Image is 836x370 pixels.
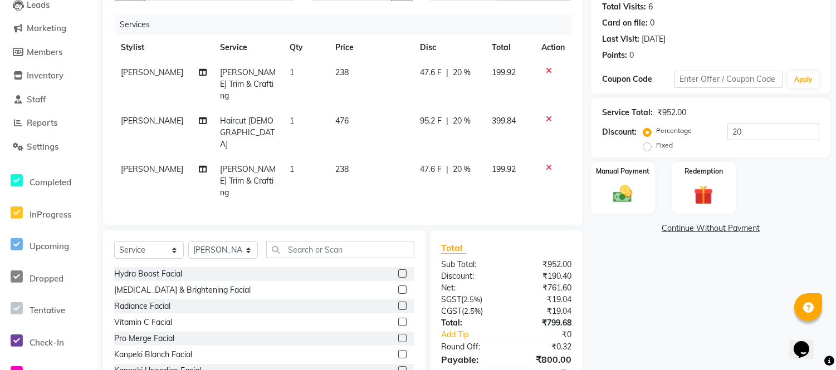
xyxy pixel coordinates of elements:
[220,116,275,149] span: Haircut [DEMOGRAPHIC_DATA]
[535,35,571,60] th: Action
[648,1,653,13] div: 6
[114,35,213,60] th: Stylist
[485,35,535,60] th: Total
[602,126,637,138] div: Discount:
[114,317,172,328] div: Vitamin C Facial
[441,242,467,254] span: Total
[446,115,448,127] span: |
[464,307,481,315] span: 2.5%
[463,295,480,304] span: 2.5%
[607,183,638,205] img: _cash.svg
[30,273,63,284] span: Dropped
[492,164,516,174] span: 199.92
[433,259,506,270] div: Sub Total:
[335,164,349,174] span: 238
[30,305,65,315] span: Tentative
[114,349,192,361] div: Kanpeki Blanch Facial
[433,329,519,341] a: Add Tip
[602,17,648,29] div: Card on file:
[602,50,627,61] div: Points:
[506,341,580,353] div: ₹0.32
[121,116,183,126] span: [PERSON_NAME]
[335,67,349,77] span: 238
[121,67,183,77] span: [PERSON_NAME]
[685,166,723,176] label: Redemption
[602,107,653,119] div: Service Total:
[453,115,471,127] span: 20 %
[3,70,95,82] a: Inventory
[650,17,654,29] div: 0
[602,1,646,13] div: Total Visits:
[290,116,294,126] span: 1
[596,166,649,176] label: Manual Payment
[420,67,442,78] span: 47.6 F
[30,209,71,220] span: InProgress
[433,341,506,353] div: Round Off:
[3,117,95,130] a: Reports
[656,126,692,136] label: Percentage
[335,116,349,126] span: 476
[492,116,516,126] span: 399.84
[283,35,329,60] th: Qty
[788,71,819,88] button: Apply
[413,35,485,60] th: Disc
[27,23,66,33] span: Marketing
[30,241,69,251] span: Upcoming
[114,300,170,312] div: Radiance Facial
[114,268,182,280] div: Hydra Boost Facial
[115,14,580,35] div: Services
[420,115,442,127] span: 95.2 F
[290,67,294,77] span: 1
[220,164,276,198] span: [PERSON_NAME] Trim & Crafting
[30,337,64,348] span: Check-In
[433,282,506,294] div: Net:
[114,333,174,344] div: Pro Merge Facial
[688,183,719,207] img: _gift.svg
[789,325,825,359] iframe: chat widget
[329,35,413,60] th: Price
[602,33,639,45] div: Last Visit:
[121,164,183,174] span: [PERSON_NAME]
[114,284,251,296] div: [MEDICAL_DATA] & Brightening Facial
[3,22,95,35] a: Marketing
[519,329,580,341] div: ₹0
[657,107,686,119] div: ₹952.00
[453,67,471,78] span: 20 %
[3,46,95,59] a: Members
[642,33,666,45] div: [DATE]
[27,117,57,128] span: Reports
[420,164,442,175] span: 47.6 F
[656,140,673,150] label: Fixed
[506,294,580,305] div: ₹19.04
[453,164,471,175] span: 20 %
[213,35,282,60] th: Service
[433,317,506,329] div: Total:
[3,141,95,154] a: Settings
[506,270,580,282] div: ₹190.40
[30,177,71,188] span: Completed
[506,282,580,294] div: ₹761.60
[506,317,580,329] div: ₹799.68
[441,306,462,316] span: CGST
[433,294,506,305] div: ( )
[220,67,276,101] span: [PERSON_NAME] Trim & Crafting
[506,259,580,270] div: ₹952.00
[433,270,506,282] div: Discount:
[674,71,783,88] input: Enter Offer / Coupon Code
[492,67,516,77] span: 199.92
[446,164,448,175] span: |
[629,50,634,61] div: 0
[27,141,58,152] span: Settings
[290,164,294,174] span: 1
[506,353,580,366] div: ₹800.00
[593,223,828,234] a: Continue Without Payment
[433,353,506,366] div: Payable:
[27,94,46,105] span: Staff
[3,93,95,106] a: Staff
[446,67,448,78] span: |
[506,305,580,317] div: ₹19.04
[602,73,674,85] div: Coupon Code
[266,241,414,258] input: Search or Scan
[27,47,62,57] span: Members
[433,305,506,317] div: ( )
